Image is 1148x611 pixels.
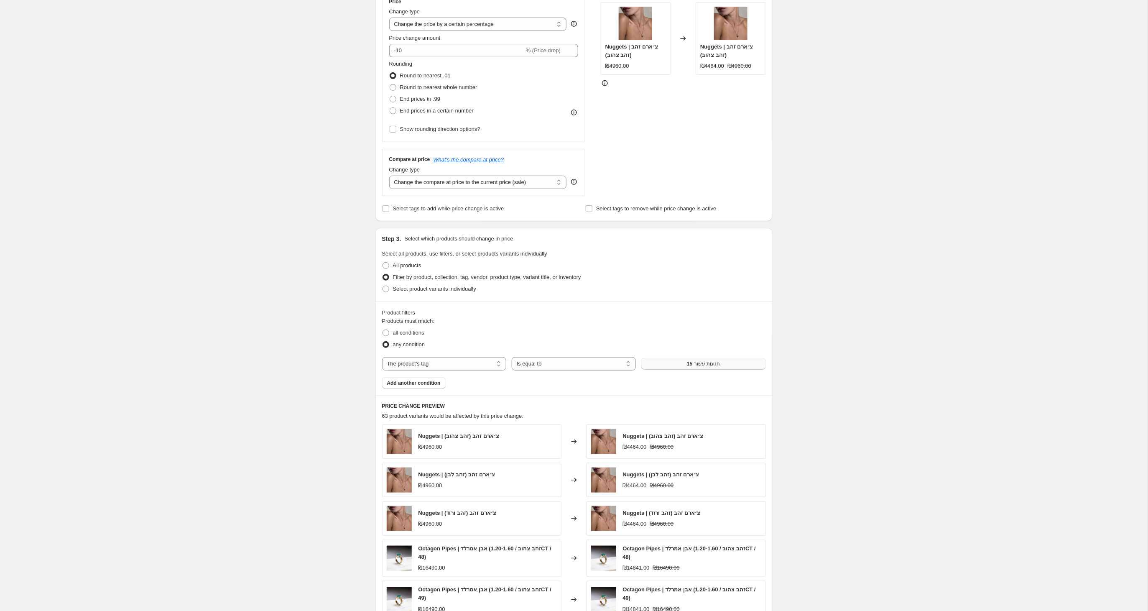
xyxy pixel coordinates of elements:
img: 100704-NecklaceCharms-NuggetsSolidyama17371_edit_COLOR1_jpg_80x.jpg [619,7,652,40]
div: ₪14841.00 [623,564,650,572]
span: Round to nearest .01 [400,72,451,79]
span: Octagon Pipes | אבן אמרלד (זהב צהוב / 1.20-1.60CT / 48) [623,545,756,560]
img: 100704-NecklaceCharms-NuggetsSolidyama17371_edit_COLOR1_jpg_80x.jpg [714,7,747,40]
span: End prices in a certain number [400,107,474,114]
span: Rounding [389,61,413,67]
span: all conditions [393,330,424,336]
span: Price change amount [389,35,441,41]
span: Select all products, use filters, or select products variants individually [382,251,547,257]
div: ₪4464.00 [623,443,647,451]
div: ₪4960.00 [418,520,442,528]
span: Select tags to remove while price change is active [596,205,717,212]
img: 100704-NecklaceCharms-NuggetsSolidyama17371_edit_COLOR1_jpg_80x.jpg [387,468,412,493]
img: 100704-NecklaceCharms-NuggetsSolidyama17371_edit_COLOR1_jpg_80x.jpg [387,506,412,531]
div: ₪4960.00 [418,443,442,451]
span: Change type [389,8,420,15]
p: Select which products should change in price [404,235,513,243]
span: 63 product variants would be affected by this price change: [382,413,524,419]
span: Nuggets | צ׳ארם זהב (זהב צהוב) [700,43,753,58]
span: Octagon Pipes | אבן אמרלד (זהב צהוב / 1.20-1.60CT / 49) [623,586,756,601]
div: ₪16490.00 [418,564,445,572]
span: Nuggets | צ׳ארם זהב (זהב ורוד) [418,510,496,516]
span: Change type [389,166,420,173]
img: 100704-NecklaceCharms-NuggetsSolidyama17371_edit_COLOR1_jpg_80x.jpg [591,468,616,493]
span: 15 חגיגות עשור [687,360,720,367]
span: End prices in .99 [400,96,441,102]
span: Octagon Pipes | אבן אמרלד (זהב צהוב / 1.20-1.60CT / 48) [418,545,551,560]
button: Add another condition [382,377,446,389]
span: Select tags to add while price change is active [393,205,504,212]
strike: ₪4960.00 [650,481,674,490]
span: Add another condition [387,380,441,386]
img: 100704-NecklaceCharms-NuggetsSolidyama17371_edit_COLOR1_jpg_80x.jpg [591,506,616,531]
strike: ₪16490.00 [653,564,680,572]
span: % (Price drop) [526,47,561,54]
strike: ₪4960.00 [650,520,674,528]
img: 100704-NecklaceCharms-NuggetsSolidyama17371_edit_COLOR1_jpg_80x.jpg [591,429,616,454]
div: ₪4960.00 [605,62,629,70]
h2: Step 3. [382,235,401,243]
span: any condition [393,341,425,348]
div: help [570,178,578,186]
span: Nuggets | צ׳ארם זהב (זהב צהוב) [418,433,499,439]
span: Nuggets | צ׳ארם זהב (זהב לבן) [623,471,699,478]
span: Nuggets | צ׳ארם זהב (זהב ורוד) [623,510,701,516]
h6: PRICE CHANGE PREVIEW [382,403,766,409]
button: What's the compare at price? [434,156,504,163]
div: ₪4464.00 [623,481,647,490]
span: Nuggets | צ׳ארם זהב (זהב צהוב) [605,43,658,58]
span: Show rounding direction options? [400,126,480,132]
span: Octagon Pipes | אבן אמרלד (זהב צהוב / 1.20-1.60CT / 49) [418,586,551,601]
img: 230631-Ring-Emerald-OctagonPipes1_80x.jpg [591,546,616,571]
div: help [570,20,578,28]
div: ₪4464.00 [700,62,724,70]
input: -15 [389,44,524,57]
strike: ₪4960.00 [727,62,751,70]
span: Nuggets | צ׳ארם זהב (זהב צהוב) [623,433,704,439]
button: 15 חגיגות עשור [641,358,765,370]
h3: Compare at price [389,156,430,163]
div: ₪4960.00 [418,481,442,490]
div: Product filters [382,309,766,317]
img: 100704-NecklaceCharms-NuggetsSolidyama17371_edit_COLOR1_jpg_80x.jpg [387,429,412,454]
span: Products must match: [382,318,435,324]
span: Nuggets | צ׳ארם זהב (זהב לבן) [418,471,495,478]
span: Round to nearest whole number [400,84,477,90]
span: Filter by product, collection, tag, vendor, product type, variant title, or inventory [393,274,581,280]
img: 230631-Ring-Emerald-OctagonPipes1_80x.jpg [387,546,412,571]
div: ₪4464.00 [623,520,647,528]
strike: ₪4960.00 [650,443,674,451]
span: All products [393,262,421,268]
span: Select product variants individually [393,286,476,292]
